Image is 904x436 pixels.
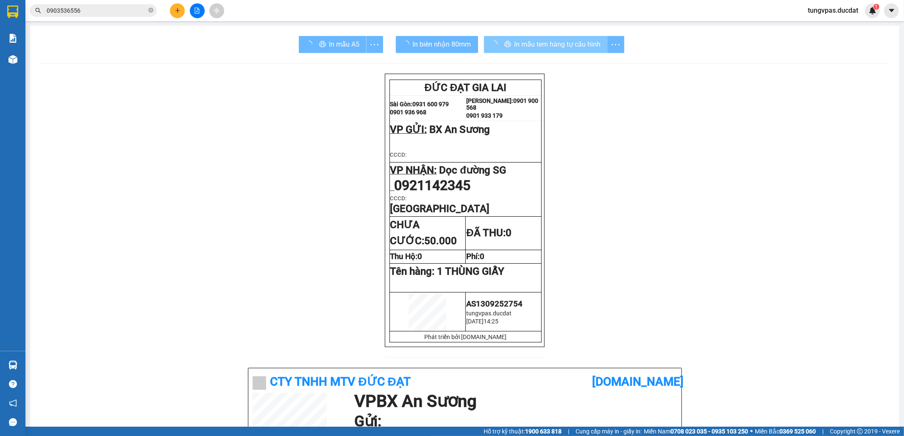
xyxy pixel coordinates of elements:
span: Hỗ trợ kỹ thuật: [484,427,562,436]
span: CCCD: [390,195,407,201]
span: 50.000 [425,235,457,247]
span: 1 [875,4,878,10]
strong: CHƯA CƯỚC: [390,219,457,247]
span: question-circle [9,380,17,388]
span: close-circle [148,7,153,15]
span: Tên hàng: [390,265,505,277]
span: AS1309252754 [466,299,523,309]
img: warehouse-icon [8,55,17,64]
img: logo-vxr [7,6,18,18]
h1: Gửi: [354,410,673,433]
strong: Thu Hộ: [390,252,423,261]
strong: [PERSON_NAME]: [466,97,513,104]
span: plus [175,8,181,14]
span: 0 [480,252,484,261]
span: ⚪️ [750,430,753,433]
span: CCCD: [390,152,407,158]
span: | [822,427,823,436]
strong: Phí: [466,252,484,261]
span: BX An Sương [430,124,490,135]
span: 0 [418,252,423,261]
span: close-circle [148,8,153,13]
button: file-add [190,3,205,18]
span: caret-down [888,7,896,14]
img: solution-icon [8,34,17,43]
strong: 0901 933 179 [466,112,503,119]
h1: VP BX An Sương [354,393,673,410]
strong: 0901 936 968 [390,109,427,116]
button: aim [209,3,224,18]
span: | [568,427,569,436]
span: copyright [857,428,863,434]
strong: 0901 900 568 [466,97,538,111]
input: Tìm tên, số ĐT hoặc mã đơn [47,6,147,15]
span: Cung cấp máy in - giấy in: [576,427,642,436]
b: CTy TNHH MTV ĐỨC ĐẠT [270,375,411,389]
span: Miền Nam [644,427,748,436]
span: Miền Bắc [755,427,816,436]
span: 0921142345 [395,177,471,193]
span: tungvpas.ducdat [801,5,865,16]
span: tungvpas.ducdat [466,310,512,317]
td: Phát triển bởi [DOMAIN_NAME] [389,331,542,342]
strong: Sài Gòn: [390,101,413,108]
strong: ĐÃ THU: [466,227,511,239]
span: ĐỨC ĐẠT GIA LAI [425,82,507,94]
span: 1 THÙNG GIẤY [437,265,505,277]
button: plus [170,3,185,18]
img: icon-new-feature [869,7,876,14]
span: [DATE] [466,318,484,325]
span: [GEOGRAPHIC_DATA] [390,203,490,215]
span: notification [9,399,17,407]
strong: 0708 023 035 - 0935 103 250 [670,428,748,435]
button: caret-down [884,3,899,18]
span: Dọc đường SG [439,164,506,176]
span: 14:25 [484,318,498,325]
span: 0 [506,227,512,239]
span: VP GỬI: [390,124,427,135]
span: loading [403,41,413,47]
span: In biên nhận 80mm [413,39,471,50]
button: In biên nhận 80mm [396,36,478,53]
strong: 0931 600 979 [413,101,449,108]
img: warehouse-icon [8,361,17,370]
span: message [9,418,17,426]
span: VP NHẬN: [390,164,437,176]
span: search [35,8,41,14]
strong: 1900 633 818 [525,428,562,435]
span: file-add [194,8,200,14]
strong: 0369 525 060 [779,428,816,435]
sup: 1 [873,4,879,10]
span: aim [214,8,220,14]
b: [DOMAIN_NAME] [592,375,684,389]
